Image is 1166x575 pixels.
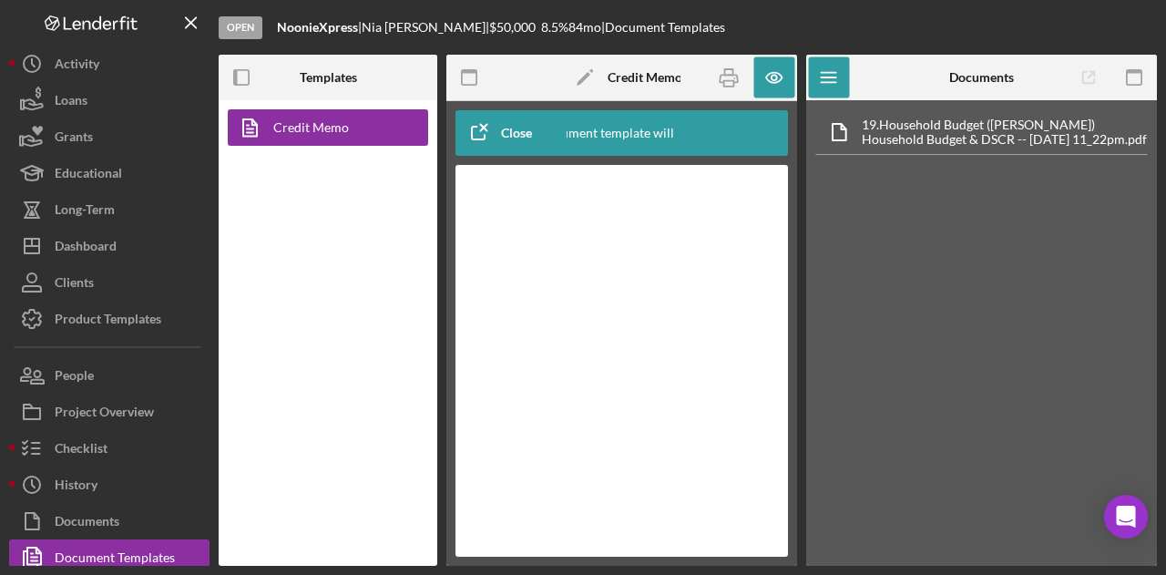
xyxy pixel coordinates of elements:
[55,467,97,508] div: History
[9,228,210,264] button: Dashboard
[9,467,210,503] button: History
[9,394,210,430] button: Project Overview
[9,191,210,228] button: Long-Term
[9,46,210,82] button: Activity
[601,20,725,35] div: | Document Templates
[501,115,548,151] div: Close preview
[9,503,210,539] button: Documents
[55,191,115,232] div: Long-Term
[9,155,210,191] button: Educational
[568,20,601,35] div: 84 mo
[862,118,1147,132] div: 19. Household Budget ([PERSON_NAME])
[55,155,122,196] div: Educational
[277,20,362,35] div: |
[219,16,262,39] div: Open
[55,394,154,435] div: Project Overview
[9,82,210,118] button: Loans
[489,19,536,35] span: $50,000
[55,264,94,305] div: Clients
[300,70,357,85] b: Templates
[55,503,119,544] div: Documents
[55,301,161,342] div: Product Templates
[455,115,567,151] button: Close preview
[9,430,210,467] button: Checklist
[541,20,568,35] div: 8.5 %
[1104,495,1148,539] div: Open Intercom Messenger
[55,118,93,159] div: Grants
[9,118,210,155] button: Grants
[55,430,107,471] div: Checklist
[445,110,798,156] div: This is how your document template will look when completed
[277,19,358,35] b: NoonieXpress
[362,20,489,35] div: Nia [PERSON_NAME] |
[9,357,210,394] button: People
[9,264,210,301] button: Clients
[9,301,210,337] button: Product Templates
[862,132,1147,147] div: Household Budget & DSCR -- [DATE] 11_22pm.pdf
[55,82,87,123] div: Loans
[949,70,1014,85] b: Documents
[492,183,752,539] iframe: Rich Text Area
[55,228,117,269] div: Dashboard
[608,70,682,85] b: Credit Memo
[55,357,94,398] div: People
[228,109,419,146] a: Credit Memo
[55,46,99,87] div: Activity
